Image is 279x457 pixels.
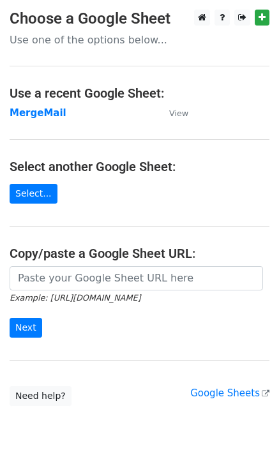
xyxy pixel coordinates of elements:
h4: Use a recent Google Sheet: [10,86,269,101]
a: Need help? [10,386,72,406]
a: View [156,107,188,119]
input: Next [10,318,42,338]
h3: Choose a Google Sheet [10,10,269,28]
a: MergeMail [10,107,66,119]
input: Paste your Google Sheet URL here [10,266,263,290]
small: Example: [URL][DOMAIN_NAME] [10,293,140,303]
a: Select... [10,184,57,204]
h4: Select another Google Sheet: [10,159,269,174]
h4: Copy/paste a Google Sheet URL: [10,246,269,261]
p: Use one of the options below... [10,33,269,47]
a: Google Sheets [190,387,269,399]
small: View [169,109,188,118]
